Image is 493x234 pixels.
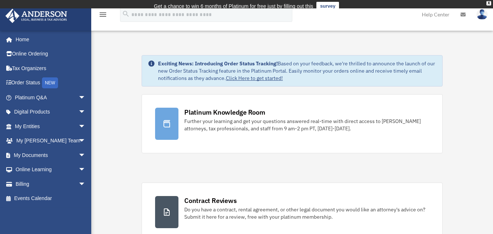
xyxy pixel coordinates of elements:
[5,134,97,148] a: My [PERSON_NAME] Teamarrow_drop_down
[5,76,97,91] a: Order StatusNEW
[5,47,97,61] a: Online Ordering
[5,177,97,191] a: Billingarrow_drop_down
[42,77,58,88] div: NEW
[5,105,97,119] a: Digital Productsarrow_drop_down
[184,206,429,220] div: Do you have a contract, rental agreement, or other legal document you would like an attorney's ad...
[184,108,265,117] div: Platinum Knowledge Room
[78,162,93,177] span: arrow_drop_down
[5,162,97,177] a: Online Learningarrow_drop_down
[78,90,93,105] span: arrow_drop_down
[99,10,107,19] i: menu
[5,148,97,162] a: My Documentsarrow_drop_down
[5,61,97,76] a: Tax Organizers
[78,177,93,192] span: arrow_drop_down
[142,94,443,153] a: Platinum Knowledge Room Further your learning and get your questions answered real-time with dire...
[5,119,97,134] a: My Entitiesarrow_drop_down
[316,2,339,11] a: survey
[122,10,130,18] i: search
[158,60,278,67] strong: Exciting News: Introducing Order Status Tracking!
[5,32,93,47] a: Home
[78,119,93,134] span: arrow_drop_down
[154,2,313,11] div: Get a chance to win 6 months of Platinum for free just by filling out this
[5,191,97,206] a: Events Calendar
[477,9,488,20] img: User Pic
[158,60,436,82] div: Based on your feedback, we're thrilled to announce the launch of our new Order Status Tracking fe...
[5,90,97,105] a: Platinum Q&Aarrow_drop_down
[78,148,93,163] span: arrow_drop_down
[486,1,491,5] div: close
[78,105,93,120] span: arrow_drop_down
[3,9,69,23] img: Anderson Advisors Platinum Portal
[184,196,236,205] div: Contract Reviews
[99,13,107,19] a: menu
[78,134,93,149] span: arrow_drop_down
[184,118,429,132] div: Further your learning and get your questions answered real-time with direct access to [PERSON_NAM...
[226,75,283,81] a: Click Here to get started!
